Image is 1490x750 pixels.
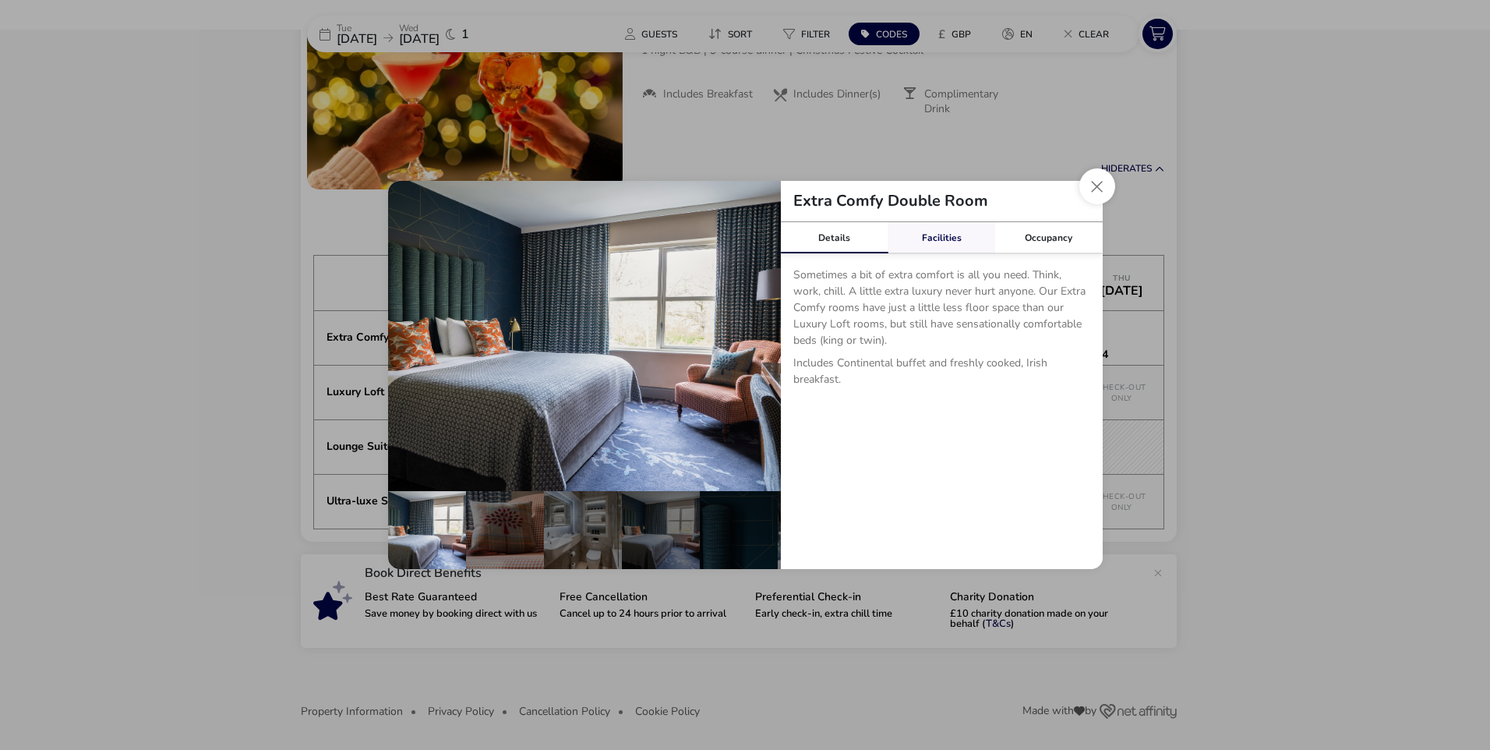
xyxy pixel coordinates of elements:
[995,222,1103,253] div: Occupancy
[781,193,1001,209] h2: Extra Comfy Double Room
[888,222,995,253] div: Facilities
[781,222,888,253] div: Details
[793,355,1090,394] p: Includes Continental buffet and freshly cooked, Irish breakfast.
[388,181,1103,569] div: details
[388,181,781,491] img: 2fc8d8194b289e90031513efd3cd5548923c7455a633bcbef55e80dd528340a8
[1079,168,1115,204] button: Close dialog
[793,267,1090,355] p: Sometimes a bit of extra comfort is all you need. Think, work, chill. A little extra luxury never...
